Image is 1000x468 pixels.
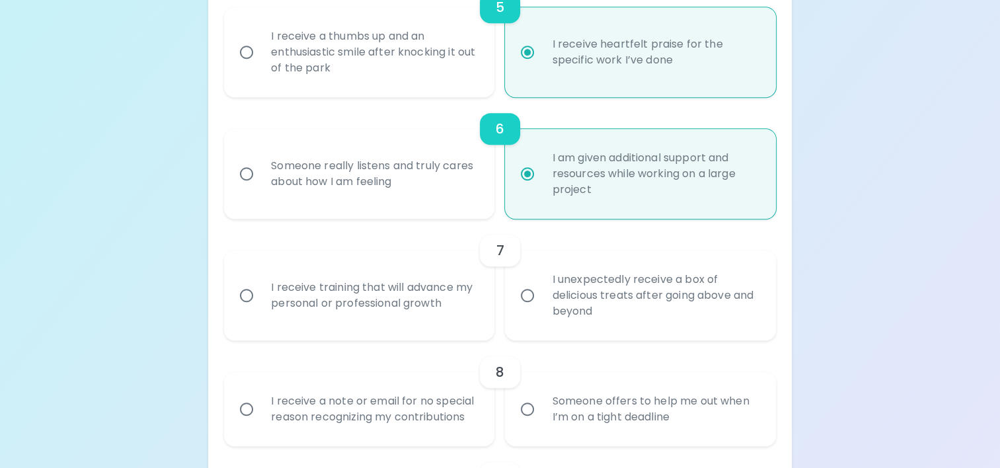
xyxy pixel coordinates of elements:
h6: 7 [496,240,504,261]
div: I receive a thumbs up and an enthusiastic smile after knocking it out of the park [260,13,487,92]
div: I receive a note or email for no special reason recognizing my contributions [260,377,487,441]
div: choice-group-check [224,97,776,219]
div: I unexpectedly receive a box of delicious treats after going above and beyond [541,256,768,335]
div: Someone really listens and truly cares about how I am feeling [260,142,487,206]
div: I receive heartfelt praise for the specific work I’ve done [541,20,768,84]
div: I receive training that will advance my personal or professional growth [260,264,487,327]
h6: 8 [496,362,504,383]
div: I am given additional support and resources while working on a large project [541,134,768,214]
h6: 6 [496,118,504,139]
div: choice-group-check [224,340,776,446]
div: choice-group-check [224,219,776,340]
div: Someone offers to help me out when I’m on a tight deadline [541,377,768,441]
